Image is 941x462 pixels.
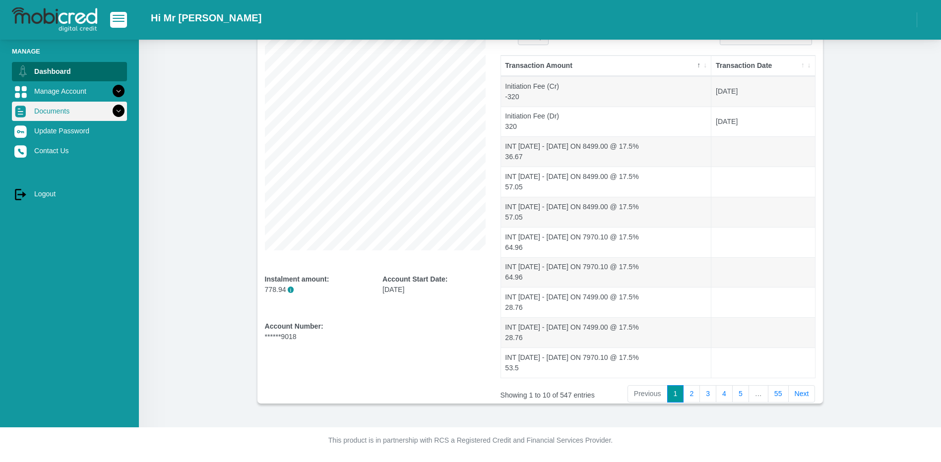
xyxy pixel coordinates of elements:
[12,141,127,160] a: Contact Us
[195,435,746,446] p: This product is in partnership with RCS a Registered Credit and Financial Services Provider.
[382,275,447,283] b: Account Start Date:
[501,197,712,227] td: INT [DATE] - [DATE] ON 8499.00 @ 17.5% 57.05
[12,82,127,101] a: Manage Account
[699,385,716,403] a: 3
[501,56,712,76] th: Transaction Amount: activate to sort column descending
[768,385,789,403] a: 55
[711,107,815,137] td: [DATE]
[265,275,329,283] b: Instalment amount:
[12,7,97,32] img: logo-mobicred.svg
[12,184,127,203] a: Logout
[716,385,733,403] a: 4
[501,76,712,107] td: Initiation Fee (Cr) -320
[288,287,294,293] span: i
[501,347,712,378] td: INT [DATE] - [DATE] ON 7970.10 @ 17.5% 53.5
[788,385,816,403] a: Next
[382,274,486,295] div: [DATE]
[711,76,815,107] td: [DATE]
[151,12,261,24] h2: Hi Mr [PERSON_NAME]
[501,257,712,288] td: INT [DATE] - [DATE] ON 7970.10 @ 17.5% 64.96
[265,285,368,295] p: 778.94
[501,384,623,401] div: Showing 1 to 10 of 547 entries
[667,385,684,403] a: 1
[732,385,749,403] a: 5
[501,287,712,317] td: INT [DATE] - [DATE] ON 7499.00 @ 17.5% 28.76
[12,121,127,140] a: Update Password
[501,107,712,137] td: Initiation Fee (Dr) 320
[501,136,712,167] td: INT [DATE] - [DATE] ON 8499.00 @ 17.5% 36.67
[12,47,127,56] li: Manage
[501,167,712,197] td: INT [DATE] - [DATE] ON 8499.00 @ 17.5% 57.05
[711,56,815,76] th: Transaction Date: activate to sort column ascending
[683,385,700,403] a: 2
[501,227,712,257] td: INT [DATE] - [DATE] ON 7970.10 @ 17.5% 64.96
[12,102,127,120] a: Documents
[501,317,712,347] td: INT [DATE] - [DATE] ON 7499.00 @ 17.5% 28.76
[265,322,323,330] b: Account Number:
[12,62,127,81] a: Dashboard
